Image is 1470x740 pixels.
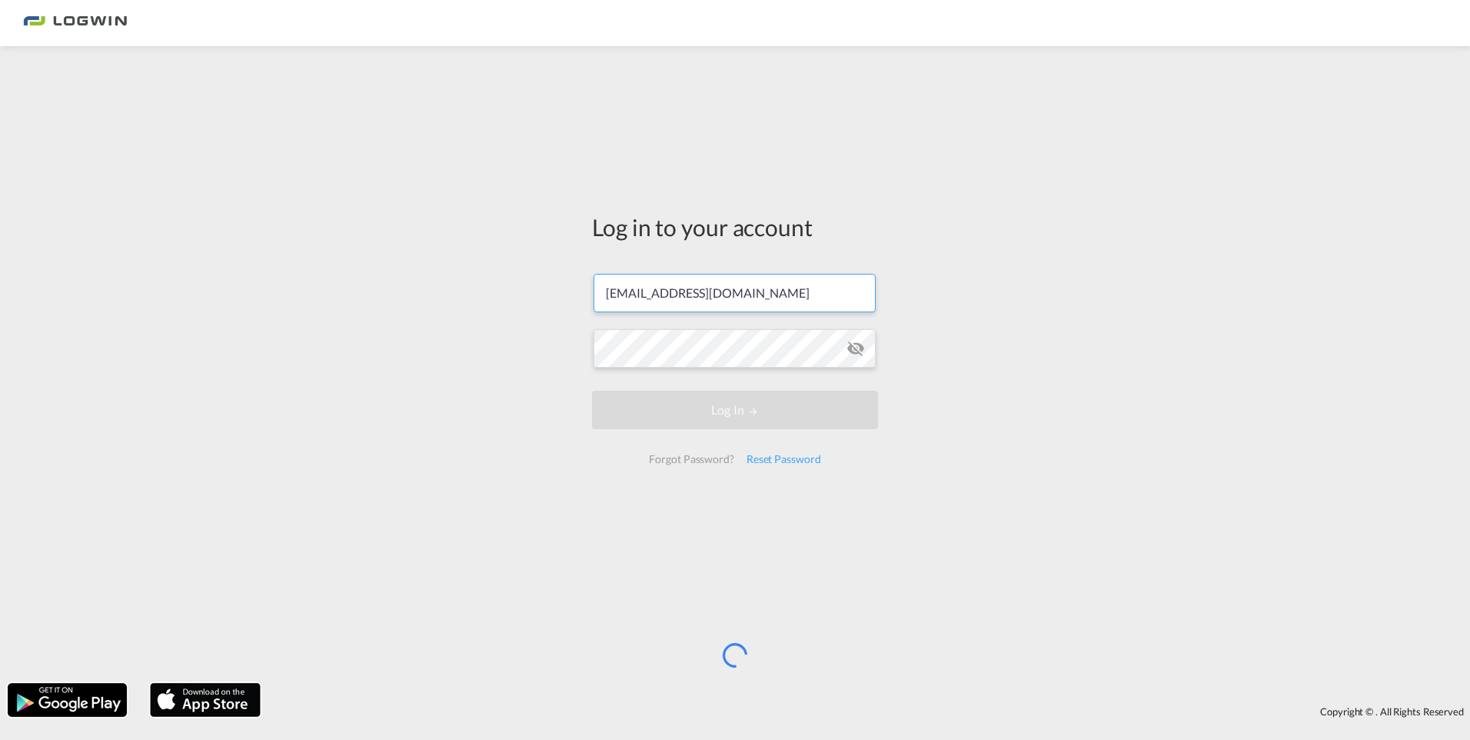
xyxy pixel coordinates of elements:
[740,445,827,473] div: Reset Password
[23,6,127,41] img: 2761ae10d95411efa20a1f5e0282d2d7.png
[643,445,740,473] div: Forgot Password?
[148,682,262,718] img: apple.png
[268,698,1470,725] div: Copyright © . All Rights Reserved
[6,682,128,718] img: google.png
[594,274,876,312] input: Enter email/phone number
[846,339,865,358] md-icon: icon-eye-off
[592,391,878,429] button: LOGIN
[592,211,878,243] div: Log in to your account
